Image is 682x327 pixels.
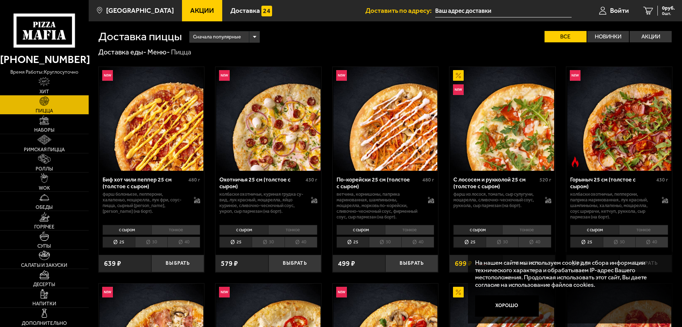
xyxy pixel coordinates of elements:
[336,70,347,81] img: Новинка
[570,176,655,190] div: Горыныч 25 см (толстое с сыром)
[453,70,464,81] img: Акционный
[567,67,671,171] img: Горыныч 25 см (толстое с сыром)
[219,287,230,297] img: Новинка
[37,244,51,249] span: Супы
[219,237,252,248] li: 25
[518,237,551,248] li: 40
[261,6,272,16] img: 15daf4d41897b9f0e9f617042186c801.svg
[401,237,434,248] li: 40
[36,167,53,172] span: Роллы
[338,260,355,267] span: 499 ₽
[103,237,135,248] li: 25
[662,6,675,11] span: 0 руб.
[656,177,668,183] span: 430 г
[422,177,434,183] span: 480 г
[450,67,554,171] img: С лососем и рукколой 25 см (толстое с сыром)
[104,260,121,267] span: 639 ₽
[230,7,260,14] span: Доставка
[385,255,438,272] button: Выбрать
[21,263,67,268] span: Салаты и закуски
[32,301,56,306] span: Напитки
[619,225,668,235] li: тонкое
[337,176,421,190] div: По-корейски 25 см (толстое с сыром)
[216,67,320,171] img: Охотничья 25 см (толстое с сыром)
[475,259,661,289] p: На нашем сайте мы используем cookie для сбора информации технического характера и обрабатываем IP...
[570,191,655,220] p: колбаски Охотничьи, пепперони, паприка маринованная, лук красный, шампиньоны, халапеньо, моцарелл...
[570,225,619,235] li: с сыром
[570,157,581,167] img: Острое блюдо
[188,177,200,183] span: 480 г
[102,287,113,297] img: Новинка
[453,287,464,297] img: Акционный
[453,225,502,235] li: с сыром
[103,225,151,235] li: с сыром
[98,31,182,42] h1: Доставка пиццы
[190,7,214,14] span: Акции
[193,30,241,44] span: Сначала популярные
[219,191,304,214] p: колбаски охотничьи, куриная грудка су-вид, лук красный, моцарелла, яйцо куриное, сливочно-чесночн...
[167,237,200,248] li: 40
[453,237,486,248] li: 25
[147,48,170,56] a: Меню-
[103,176,187,190] div: Биф хот чили пеппер 25 см (толстое с сыром)
[24,147,65,152] span: Римская пицца
[36,109,53,114] span: Пицца
[502,225,551,235] li: тонкое
[102,70,113,81] img: Новинка
[98,48,146,56] a: Доставка еды-
[99,67,203,171] img: Биф хот чили пеппер 25 см (толстое с сыром)
[453,84,464,95] img: Новинка
[337,225,385,235] li: с сыром
[99,67,204,171] a: НовинкаБиф хот чили пеппер 25 см (толстое с сыром)
[269,255,321,272] button: Выбрать
[333,67,437,171] img: По-корейски 25 см (толстое с сыром)
[385,225,434,235] li: тонкое
[219,70,230,81] img: Новинка
[449,67,555,171] a: АкционныйНовинкаС лососем и рукколой 25 см (толстое с сыром)
[453,176,538,190] div: С лососем и рукколой 25 см (толстое с сыром)
[33,282,55,287] span: Десерты
[435,4,572,17] input: Ваш адрес доставки
[22,321,67,326] span: Дополнительно
[635,237,668,248] li: 40
[34,225,54,230] span: Горячее
[603,237,635,248] li: 30
[587,31,629,42] label: Новинки
[151,225,201,235] li: тонкое
[486,237,518,248] li: 30
[135,237,167,248] li: 30
[337,191,421,220] p: ветчина, корнишоны, паприка маринованная, шампиньоны, моцарелла, морковь по-корейски, сливочно-че...
[333,67,438,171] a: НовинкаПо-корейски 25 см (толстое с сыром)
[221,260,238,267] span: 579 ₽
[337,237,369,248] li: 25
[219,176,304,190] div: Охотничья 25 см (толстое с сыром)
[570,70,581,81] img: Новинка
[630,31,672,42] label: Акции
[219,225,268,235] li: с сыром
[103,191,187,214] p: фарш болоньезе, пепперони, халапеньо, моцарелла, лук фри, соус-пицца, сырный [PERSON_NAME], [PERS...
[662,11,675,16] span: 0 шт.
[455,260,472,267] span: 699 ₽
[40,89,49,94] span: Хит
[306,177,317,183] span: 430 г
[36,205,53,210] span: Обеды
[566,67,672,171] a: НовинкаОстрое блюдоГорыныч 25 см (толстое с сыром)
[610,7,629,14] span: Войти
[34,128,54,133] span: Наборы
[171,48,191,57] div: Пицца
[252,237,284,248] li: 30
[285,237,317,248] li: 40
[268,225,317,235] li: тонкое
[365,7,435,14] span: Доставить по адресу:
[570,237,603,248] li: 25
[453,191,538,209] p: фарш из лосося, томаты, сыр сулугуни, моцарелла, сливочно-чесночный соус, руккола, сыр пармезан (...
[545,31,587,42] label: Все
[151,255,204,272] button: Выбрать
[215,67,321,171] a: НовинкаОхотничья 25 см (толстое с сыром)
[369,237,401,248] li: 30
[336,287,347,297] img: Новинка
[540,177,551,183] span: 520 г
[106,7,174,14] span: [GEOGRAPHIC_DATA]
[39,186,50,191] span: WOK
[475,295,539,317] button: Хорошо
